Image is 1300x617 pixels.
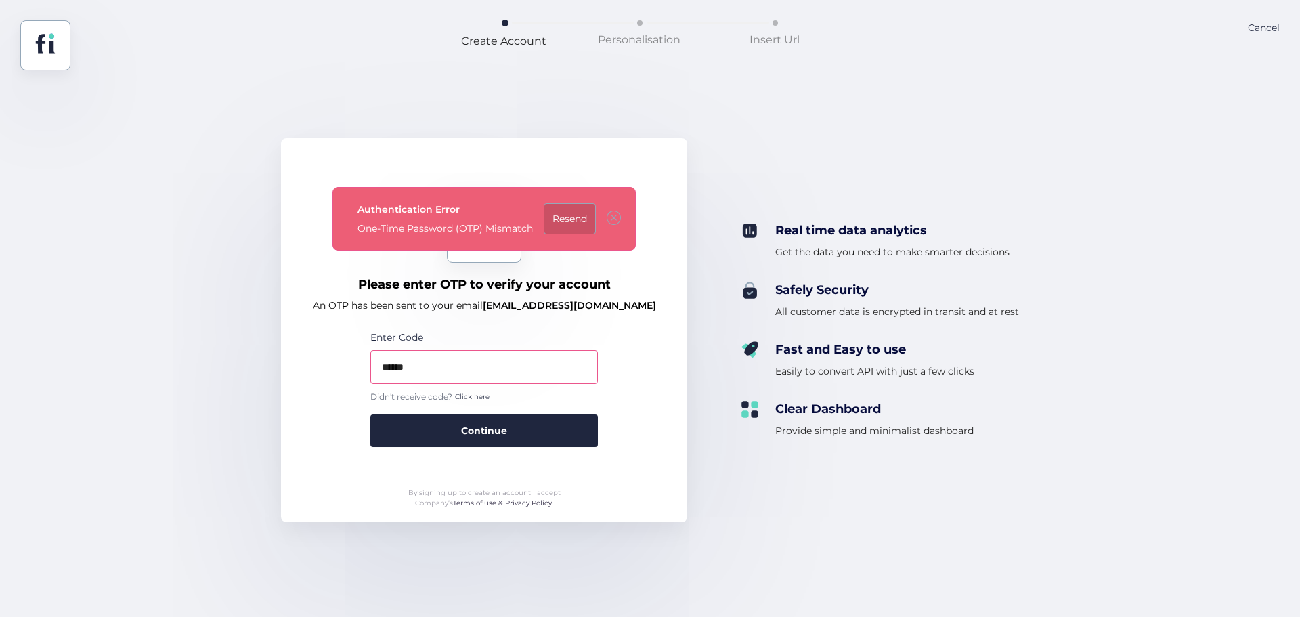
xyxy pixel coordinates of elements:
div: Create Account [461,33,546,49]
div: All customer data is encrypted in transit and at rest [775,303,1019,320]
div: Easily to convert API with just a few clicks [775,363,974,379]
div: Cancel [1248,20,1280,70]
div: Safely Security [775,282,1019,298]
div: By signing up to create an account I accept Company’s [397,488,572,509]
div: Personalisation [598,31,680,48]
div: Didn't receive code? [370,391,598,404]
a: Terms of use & Privacy Policy. [453,498,553,507]
div: Fast and Easy to use [775,341,974,358]
div: Enter Code [370,330,598,345]
div: Clear Dashboard [775,401,974,417]
span: [EMAIL_ADDRESS][DOMAIN_NAME] [483,299,656,312]
div: Provide simple and minimalist dashboard [775,423,974,439]
div: Resend [544,203,596,234]
div: One-Time Password (OTP) Mismatch [357,220,533,236]
span: Click here [455,391,490,402]
div: An OTP has been sent to your email [313,297,656,314]
div: Real time data analytics [775,222,1010,238]
div: Authentication Error [357,201,533,217]
span: Continue [461,423,507,438]
div: Get the data you need to make smarter decisions [775,244,1010,260]
button: Continue [370,414,598,447]
div: Insert Url [750,31,800,48]
div: Please enter OTP to verify your account [358,276,611,293]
